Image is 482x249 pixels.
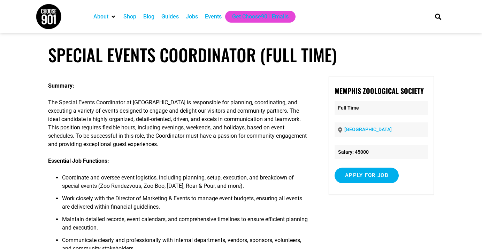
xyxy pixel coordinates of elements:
a: Events [205,13,222,21]
a: About [93,13,108,21]
div: Search [432,11,444,22]
h1: Special Events Coordinator (Full Time) [48,45,434,65]
p: The Special Events Coordinator at [GEOGRAPHIC_DATA] is responsible for planning, coordinating, an... [48,98,309,148]
div: About [90,11,120,23]
li: Work closely with the Director of Marketing & Events to manage event budgets, ensuring all events... [62,194,309,215]
p: Full Time [335,101,428,115]
a: Get Choose901 Emails [232,13,289,21]
a: Shop [123,13,136,21]
li: Maintain detailed records, event calendars, and comprehensive timelines to ensure efficient plann... [62,215,309,236]
li: Salary: 45000 [335,145,428,159]
a: Blog [143,13,154,21]
input: Apply for job [335,168,399,183]
strong: Essential Job Functions: [48,158,109,164]
strong: Summary: [48,82,74,89]
a: Jobs [186,13,198,21]
a: Guides [161,13,179,21]
strong: Memphis Zoological Society [335,86,424,96]
nav: Main nav [90,11,423,23]
li: Coordinate and oversee event logistics, including planning, setup, execution, and breakdown of sp... [62,174,309,194]
a: [GEOGRAPHIC_DATA] [344,127,392,132]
